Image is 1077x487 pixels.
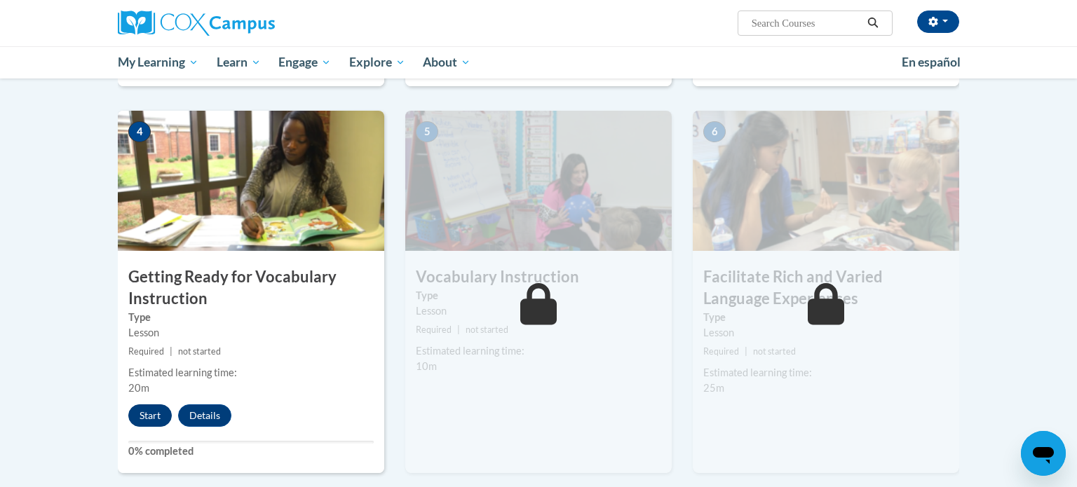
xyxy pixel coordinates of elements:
span: | [170,346,172,357]
label: Type [128,310,374,325]
span: not started [753,346,796,357]
img: Course Image [118,111,384,251]
span: not started [466,324,508,335]
button: Details [178,404,231,427]
a: Explore [340,46,414,78]
span: 5 [416,121,438,142]
div: Estimated learning time: [416,343,661,359]
a: My Learning [109,46,208,78]
a: Engage [269,46,340,78]
span: 4 [128,121,151,142]
a: En español [893,48,970,77]
span: About [423,54,470,71]
a: Cox Campus [118,11,384,36]
label: Type [703,310,949,325]
img: Course Image [693,111,959,251]
span: My Learning [118,54,198,71]
img: Course Image [405,111,672,251]
div: Lesson [416,303,661,319]
span: 20m [128,382,149,394]
h3: Vocabulary Instruction [405,266,672,288]
span: Learn [217,54,261,71]
input: Search Courses [750,15,862,32]
div: Estimated learning time: [703,365,949,380]
span: Engage [278,54,331,71]
button: Start [128,404,172,427]
span: | [745,346,747,357]
span: 10m [416,360,437,372]
span: 25m [703,382,724,394]
h3: Getting Ready for Vocabulary Instruction [118,266,384,310]
div: Estimated learning time: [128,365,374,380]
h3: Facilitate Rich and Varied Language Experiences [693,266,959,310]
img: Cox Campus [118,11,275,36]
div: Main menu [97,46,980,78]
a: Learn [208,46,270,78]
span: not started [178,346,221,357]
a: About [414,46,480,78]
span: Required [703,346,739,357]
span: Required [128,346,164,357]
label: 0% completed [128,444,374,459]
iframe: Button to launch messaging window [1021,431,1066,476]
div: Lesson [128,325,374,341]
span: 6 [703,121,726,142]
span: Explore [349,54,405,71]
span: En español [902,55,961,69]
span: | [457,324,460,335]
button: Account Settings [917,11,959,33]
div: Lesson [703,325,949,341]
button: Search [862,15,883,32]
label: Type [416,288,661,303]
span: Required [416,324,452,335]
